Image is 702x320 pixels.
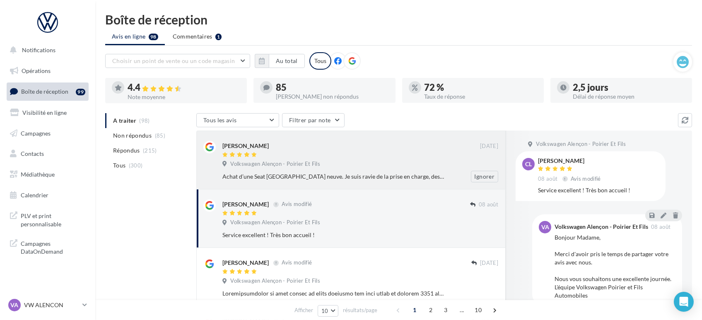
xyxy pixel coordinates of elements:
[480,143,498,150] span: [DATE]
[222,142,269,150] div: [PERSON_NAME]
[24,301,79,309] p: VW ALENCON
[128,94,240,100] div: Note moyenne
[129,162,143,169] span: (300)
[113,146,140,155] span: Répondus
[21,192,48,199] span: Calendrier
[5,235,90,259] a: Campagnes DataOnDemand
[538,175,557,183] span: 08 août
[425,94,537,99] div: Taux de réponse
[282,201,312,208] span: Avis modifié
[230,277,320,285] span: Volkswagen Alençon - Poirier Et Fils
[5,41,87,59] button: Notifications
[536,141,626,148] span: Volkswagen Alençon - Poirier Et Fils
[21,150,44,157] span: Contacts
[538,158,603,164] div: [PERSON_NAME]
[21,88,68,95] span: Boîte de réception
[22,67,51,74] span: Opérations
[408,303,421,317] span: 1
[5,207,90,231] a: PLV et print personnalisable
[5,187,90,204] a: Calendrier
[318,305,339,317] button: 10
[7,297,89,313] a: VA VW ALENCON
[113,131,152,140] span: Non répondus
[76,89,85,95] div: 99
[112,57,235,64] span: Choisir un point de vente ou un code magasin
[155,132,165,139] span: (85)
[255,54,305,68] button: Au total
[128,83,240,92] div: 4.4
[276,83,388,92] div: 85
[573,94,685,99] div: Délai de réponse moyen
[525,160,532,168] span: cL
[571,175,601,182] span: Avis modifié
[439,303,452,317] span: 3
[294,306,313,314] span: Afficher
[113,161,125,170] span: Tous
[22,109,67,116] span: Visibilité en ligne
[222,172,444,181] div: Achat d’une Seat [GEOGRAPHIC_DATA] neuve. Je suis ravie de la prise en charge, des conseils et du...
[22,46,55,53] span: Notifications
[455,303,468,317] span: ...
[11,301,19,309] span: VA
[215,34,222,40] div: 1
[203,116,237,124] span: Tous les avis
[479,201,498,208] span: 08 août
[222,231,444,239] div: Service excellent ! Très bon accueil !
[541,223,549,231] span: VA
[674,292,694,312] div: Open Intercom Messenger
[21,210,85,228] span: PLV et print personnalisable
[471,171,498,182] button: Ignorer
[143,147,157,154] span: (215)
[5,166,90,183] a: Médiathèque
[343,306,377,314] span: résultats/page
[5,125,90,142] a: Campagnes
[538,186,659,194] div: Service excellent ! Très bon accueil !
[471,303,485,317] span: 10
[5,104,90,121] a: Visibilité en ligne
[282,113,345,127] button: Filtrer par note
[321,308,328,314] span: 10
[555,224,648,230] div: Volkswagen Alençon - Poirier Et Fils
[222,259,269,267] div: [PERSON_NAME]
[276,94,388,99] div: [PERSON_NAME] non répondus
[105,13,692,26] div: Boîte de réception
[555,233,675,300] div: Bonjour Madame, Merci d'avoir pris le temps de partager votre avis avec nous. Nous vous souhaiton...
[21,129,51,136] span: Campagnes
[230,160,320,168] span: Volkswagen Alençon - Poirier Et Fils
[309,52,331,70] div: Tous
[269,54,305,68] button: Au total
[230,219,320,226] span: Volkswagen Alençon - Poirier Et Fils
[651,224,671,230] span: 08 août
[480,259,498,267] span: [DATE]
[5,82,90,100] a: Boîte de réception99
[21,238,85,256] span: Campagnes DataOnDemand
[173,32,212,41] span: Commentaires
[21,171,55,178] span: Médiathèque
[222,200,269,208] div: [PERSON_NAME]
[425,83,537,92] div: 72 %
[5,62,90,80] a: Opérations
[5,145,90,162] a: Contacts
[282,259,312,266] span: Avis modifié
[196,113,279,127] button: Tous les avis
[573,83,685,92] div: 2,5 jours
[222,289,444,298] div: Loremipsumdolor si amet consec ad elits doeiusmo tem inci utlab et dolorem 3351 aliq 1 enimadm Ve...
[105,54,250,68] button: Choisir un point de vente ou un code magasin
[424,303,437,317] span: 2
